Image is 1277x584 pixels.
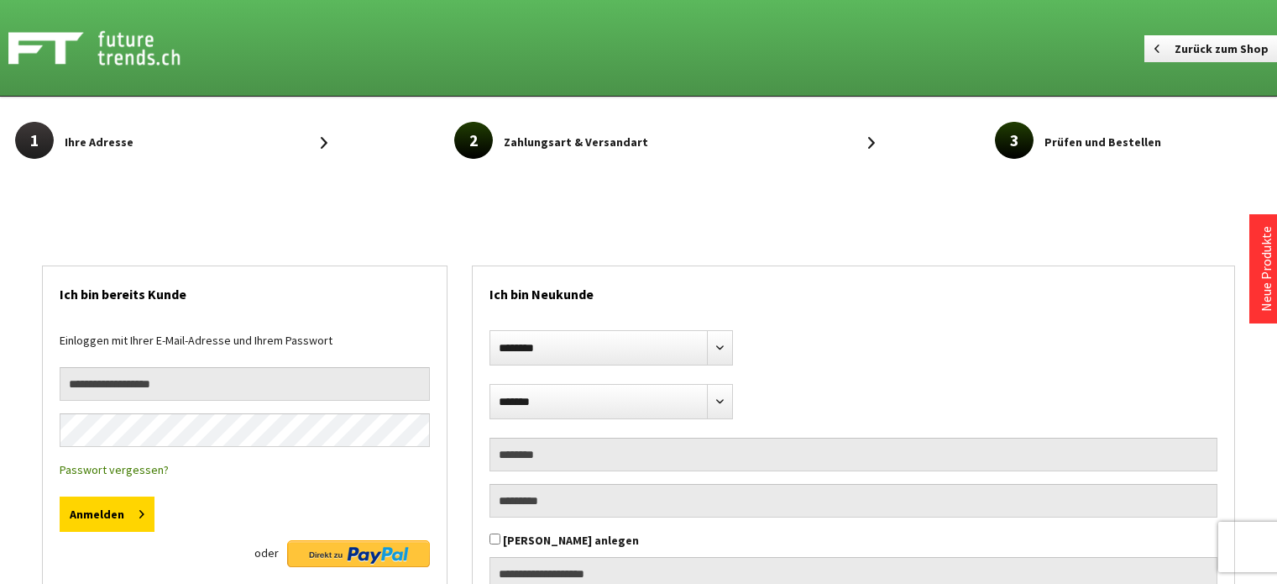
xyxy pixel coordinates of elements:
[995,122,1034,159] span: 3
[60,330,430,367] div: Einloggen mit Ihrer E-Mail-Adresse und Ihrem Passwort
[287,540,430,567] img: Direkt zu PayPal Button
[504,132,648,152] span: Zahlungsart & Versandart
[1144,35,1277,62] a: Zurück zum Shop
[1044,132,1161,152] span: Prüfen und Bestellen
[15,122,54,159] span: 1
[503,533,639,548] label: [PERSON_NAME] anlegen
[60,497,154,532] button: Anmelden
[60,462,169,477] a: Passwort vergessen?
[60,266,430,313] h2: Ich bin bereits Kunde
[254,540,279,566] span: oder
[454,122,493,159] span: 2
[1258,226,1274,312] a: Neue Produkte
[8,27,217,69] img: Shop Futuretrends - zur Startseite wechseln
[489,266,1217,313] h2: Ich bin Neukunde
[65,132,133,152] span: Ihre Adresse
[8,27,313,69] a: Shop Futuretrends - zur Startseite wechseln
